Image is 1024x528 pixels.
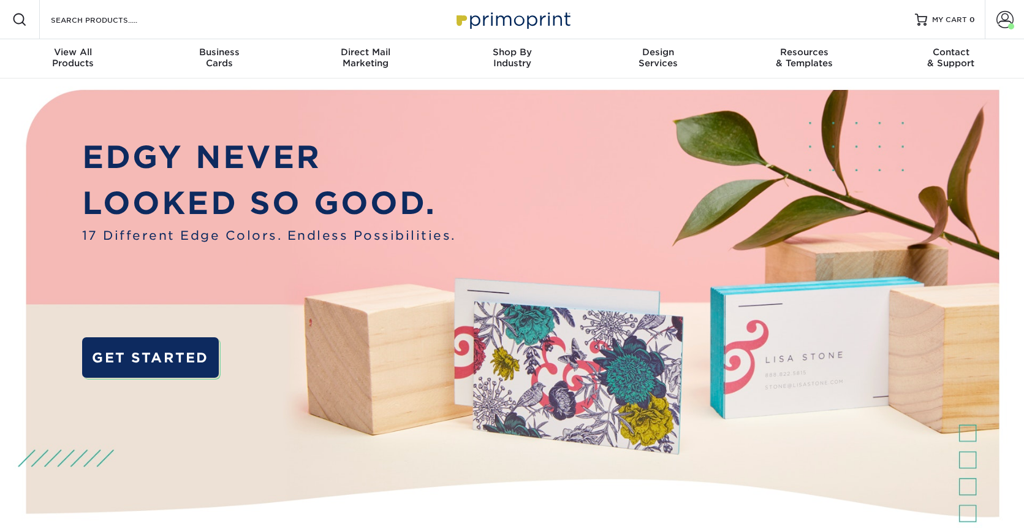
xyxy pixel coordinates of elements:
[732,47,878,58] span: Resources
[878,47,1024,58] span: Contact
[439,47,585,58] span: Shop By
[878,47,1024,69] div: & Support
[439,39,585,78] a: Shop ByIndustry
[146,39,293,78] a: BusinessCards
[585,47,732,69] div: Services
[585,39,732,78] a: DesignServices
[292,47,439,69] div: Marketing
[451,6,574,33] img: Primoprint
[146,47,293,58] span: Business
[439,47,585,69] div: Industry
[292,47,439,58] span: Direct Mail
[878,39,1024,78] a: Contact& Support
[146,47,293,69] div: Cards
[82,226,456,245] span: 17 Different Edge Colors. Endless Possibilities.
[932,15,967,25] span: MY CART
[585,47,732,58] span: Design
[969,15,975,24] span: 0
[82,180,456,226] p: LOOKED SO GOOD.
[732,47,878,69] div: & Templates
[82,337,219,378] a: GET STARTED
[82,134,456,180] p: EDGY NEVER
[732,39,878,78] a: Resources& Templates
[50,12,169,27] input: SEARCH PRODUCTS.....
[292,39,439,78] a: Direct MailMarketing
